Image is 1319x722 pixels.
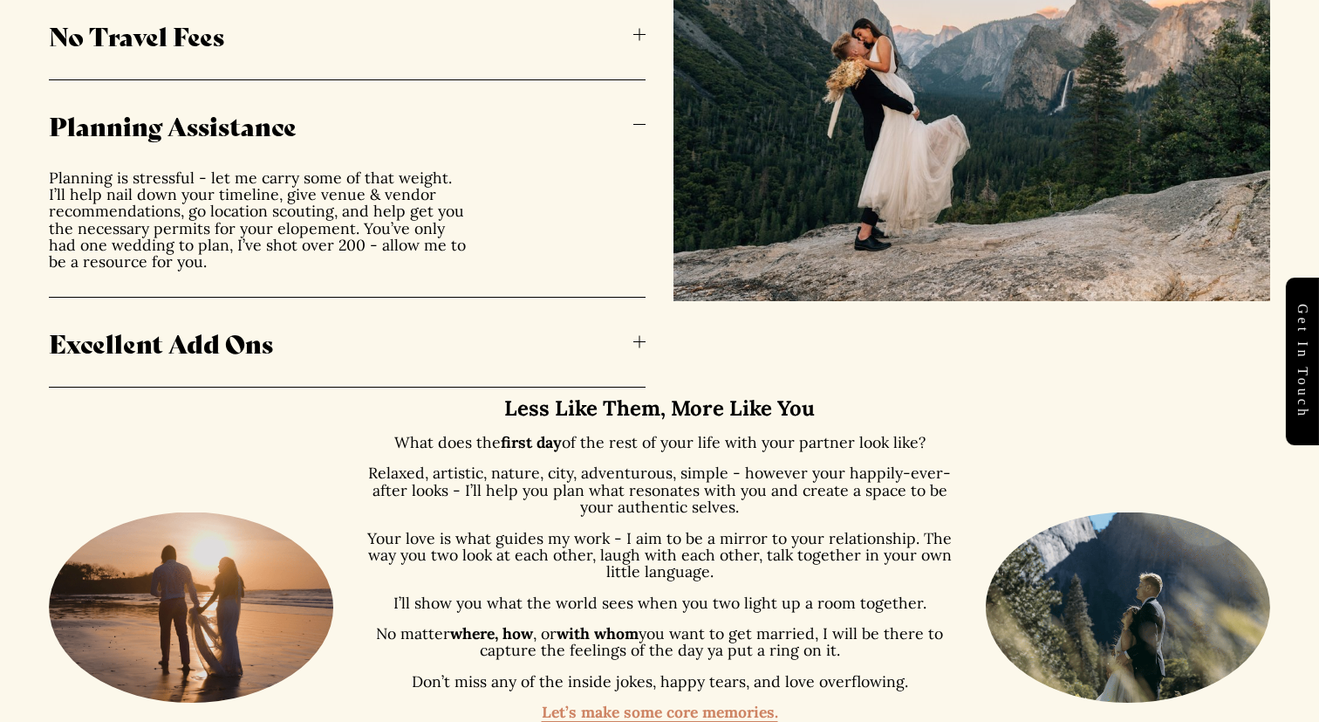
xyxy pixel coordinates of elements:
[361,530,958,581] p: Your love is what guides my work - I aim to be a mirror to your relationship. The way you two loo...
[49,80,646,169] button: Planning Assistance
[361,673,958,690] p: Don’t miss any of the inside jokes, happy tears, and love overflowing.
[450,623,533,643] strong: where, how
[49,107,633,143] span: Planning Assistance
[361,625,958,659] p: No matter , or you want to get married, I will be there to capture the feelings of the day ya put...
[542,702,778,722] a: Let’s make some core memories.
[49,169,467,271] p: Planning is stressful - let me carry some of that weight. I’ll help nail down your timeline, give...
[361,464,958,515] p: Relaxed, artistic, nature, city, adventurous, simple - however your happily-ever-after looks - I’...
[49,169,646,297] div: Planning Assistance
[49,324,633,361] span: Excellent Add Ons
[361,595,958,611] p: I’ll show you what the world sees when you two light up a room together.
[557,623,639,643] strong: with whom
[1286,278,1319,445] a: Get in touch
[49,17,633,53] span: No Travel Fees
[361,434,958,450] p: What does the of the rest of your life with your partner look like?
[49,298,646,387] button: Excellent Add Ons
[501,432,562,452] strong: first day
[504,395,815,422] strong: Less Like Them, More Like You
